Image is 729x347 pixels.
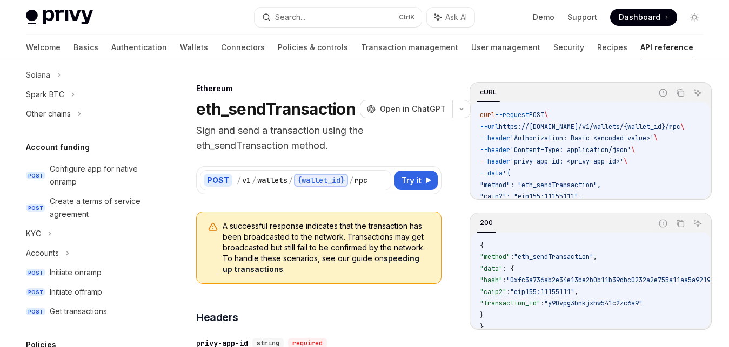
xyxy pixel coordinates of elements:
span: Try it [401,174,422,187]
span: --data [480,169,503,178]
button: Ask AI [691,216,705,230]
img: light logo [26,10,93,25]
span: { [480,241,484,250]
span: POST [26,172,45,180]
span: \ [544,111,548,119]
a: Recipes [597,35,627,60]
svg: Warning [208,222,218,233]
button: Copy the contents from the code block [673,86,687,100]
span: curl [480,111,495,119]
span: "y90vpg3bnkjxhw541c2zc6a9" [544,299,643,308]
a: Welcome [26,35,61,60]
span: --header [480,157,510,166]
span: } [480,311,484,319]
div: Other chains [26,107,71,120]
span: "data" [480,264,503,273]
button: Open in ChatGPT [360,100,452,118]
a: Basics [73,35,98,60]
span: : [506,288,510,296]
div: Configure app for native onramp [50,162,149,188]
div: cURL [477,86,500,99]
a: Demo [533,12,554,23]
button: Ask AI [691,86,705,100]
a: Dashboard [610,9,677,26]
div: {wallet_id} [294,174,348,187]
span: Open in ChatGPT [380,104,446,114]
a: User management [471,35,540,60]
span: 'Content-Type: application/json' [510,146,631,154]
a: Wallets [180,35,208,60]
span: --header [480,134,510,142]
span: A successful response indicates that the transaction has been broadcasted to the network. Transac... [223,221,430,275]
span: --header [480,146,510,154]
span: Headers [196,310,238,325]
span: "method": "eth_sendTransaction", [480,181,601,189]
a: Transaction management [361,35,458,60]
span: "eip155:11155111" [510,288,574,296]
a: POSTInitiate offramp [17,282,156,302]
div: rpc [355,175,367,186]
div: KYC [26,227,41,240]
div: / [349,175,353,186]
span: POST [26,269,45,277]
div: POST [204,174,232,187]
span: "caip2": "eip155:11155111", [480,192,582,201]
span: } [480,323,484,331]
div: Accounts [26,247,59,260]
div: Get transactions [50,305,107,318]
span: \ [624,157,627,166]
span: \ [631,146,635,154]
div: / [289,175,293,186]
button: Toggle dark mode [686,9,703,26]
div: / [252,175,256,186]
div: wallets [257,175,287,186]
div: Create a terms of service agreement [50,195,149,221]
button: Copy the contents from the code block [673,216,687,230]
span: , [593,253,597,261]
span: https://[DOMAIN_NAME]/v1/wallets/{wallet_id}/rpc [499,123,680,131]
button: Report incorrect code [656,86,670,100]
a: Security [553,35,584,60]
span: "hash" [480,276,503,284]
span: Ctrl K [399,13,415,22]
span: : { [503,264,514,273]
span: Ask AI [445,12,467,23]
span: , [574,288,578,296]
p: Sign and send a transaction using the eth_sendTransaction method. [196,123,442,153]
a: POSTGet transactions [17,302,156,321]
span: : [510,253,514,261]
span: POST [26,204,45,212]
span: : [540,299,544,308]
button: Try it [394,171,438,190]
a: API reference [640,35,693,60]
div: v1 [242,175,251,186]
span: "method" [480,253,510,261]
span: POST [529,111,544,119]
div: Ethereum [196,83,442,94]
a: Support [567,12,597,23]
span: 'privy-app-id: <privy-app-id>' [510,157,624,166]
div: Spark BTC [26,88,64,101]
button: Report incorrect code [656,216,670,230]
div: / [237,175,241,186]
a: Connectors [221,35,265,60]
span: "transaction_id" [480,299,540,308]
h5: Account funding [26,141,90,154]
span: --request [495,111,529,119]
button: Ask AI [427,8,474,27]
span: '{ [503,169,510,178]
a: Policies & controls [278,35,348,60]
span: \ [654,134,658,142]
div: Search... [275,11,305,24]
a: POSTConfigure app for native onramp [17,159,156,192]
span: : [503,276,506,284]
span: POST [26,308,45,316]
div: 200 [477,216,496,229]
span: --url [480,123,499,131]
a: POSTCreate a terms of service agreement [17,192,156,224]
span: \ [680,123,684,131]
span: "caip2" [480,288,506,296]
div: Initiate onramp [50,266,102,279]
a: Authentication [111,35,167,60]
h1: eth_sendTransaction [196,99,356,119]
